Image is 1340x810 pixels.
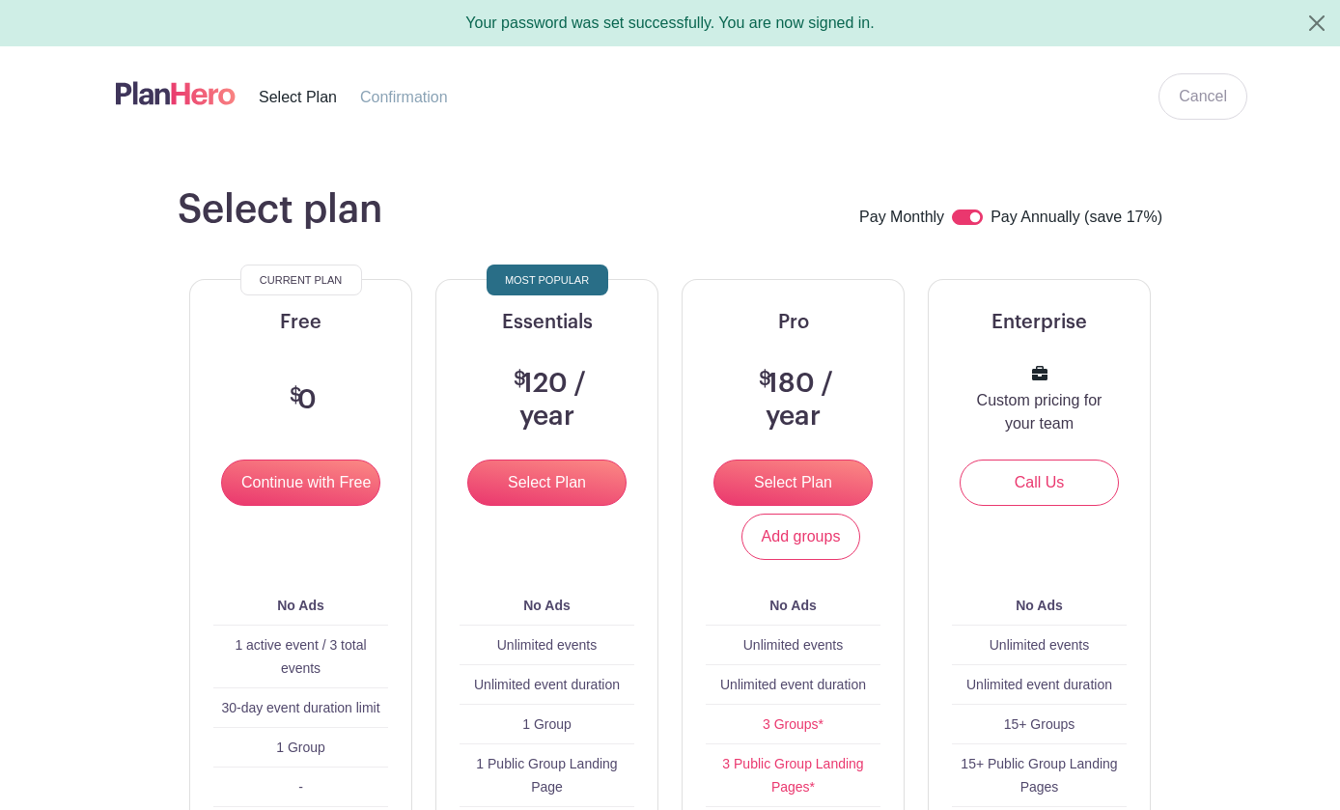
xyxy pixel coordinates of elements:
[235,637,366,676] span: 1 active event / 3 total events
[277,598,323,613] b: No Ads
[213,311,388,334] h5: Free
[474,677,620,692] span: Unlimited event duration
[706,311,880,334] h5: Pro
[859,206,944,231] label: Pay Monthly
[483,368,611,433] h3: 120 / year
[952,311,1127,334] h5: Enterprise
[259,89,337,105] span: Select Plan
[514,370,526,389] span: $
[1004,716,1075,732] span: 15+ Groups
[360,89,448,105] span: Confirmation
[298,779,303,795] span: -
[260,268,342,292] span: Current Plan
[769,598,816,613] b: No Ads
[505,268,589,292] span: Most Popular
[221,460,380,506] input: Continue with Free
[467,460,627,506] input: Select Plan
[961,756,1117,795] span: 15+ Public Group Landing Pages
[476,756,617,795] span: 1 Public Group Landing Page
[178,186,382,233] h1: Select plan
[523,598,570,613] b: No Ads
[729,368,857,433] h3: 180 / year
[966,677,1112,692] span: Unlimited event duration
[722,756,863,795] a: 3 Public Group Landing Pages*
[741,514,861,560] a: Add groups
[460,311,634,334] h5: Essentials
[713,460,873,506] input: Select Plan
[276,740,325,755] span: 1 Group
[960,460,1119,506] a: Call Us
[743,637,844,653] span: Unlimited events
[1159,73,1247,120] a: Cancel
[991,206,1162,231] label: Pay Annually (save 17%)
[497,637,598,653] span: Unlimited events
[1016,598,1062,613] b: No Ads
[522,716,572,732] span: 1 Group
[720,677,866,692] span: Unlimited event duration
[763,716,824,732] a: 3 Groups*
[290,386,302,405] span: $
[285,384,317,417] h3: 0
[759,370,771,389] span: $
[116,77,236,109] img: logo-507f7623f17ff9eddc593b1ce0a138ce2505c220e1c5a4e2b4648c50719b7d32.svg
[975,389,1103,435] p: Custom pricing for your team
[221,700,379,715] span: 30-day event duration limit
[990,637,1090,653] span: Unlimited events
